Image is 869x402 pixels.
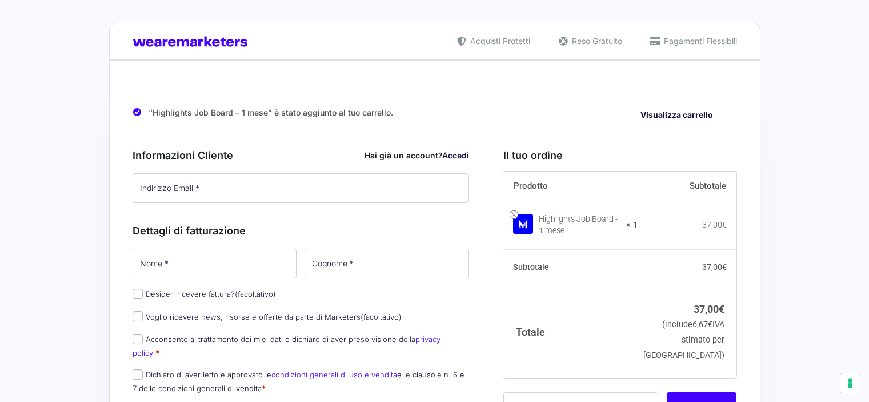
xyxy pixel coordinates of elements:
th: Subtotale [503,249,638,286]
input: Dichiaro di aver letto e approvato lecondizioni generali di uso e venditae le clausole n. 6 e 7 d... [133,369,143,380]
bdi: 37,00 [694,303,724,315]
input: Nome * [133,249,297,278]
span: € [722,220,727,229]
h3: Il tuo ordine [503,148,736,163]
a: Accedi [442,150,469,160]
input: Desideri ricevere fattura?(facoltativo) [133,289,143,299]
th: Prodotto [503,172,638,201]
h3: Dettagli di fatturazione [133,223,470,238]
small: (include IVA stimato per [GEOGRAPHIC_DATA]) [643,320,724,360]
label: Acconsento al trattamento dei miei dati e dichiaro di aver preso visione della [133,335,440,357]
input: Voglio ricevere news, risorse e offerte da parte di Marketers(facoltativo) [133,311,143,321]
span: € [719,303,724,315]
bdi: 37,00 [702,262,727,272]
img: Highlights Job Board - 1 mese [513,214,533,234]
bdi: 37,00 [702,220,727,229]
input: Acconsento al trattamento dei miei dati e dichiaro di aver preso visione dellaprivacy policy [133,334,143,344]
div: Hai già un account? [365,149,469,161]
label: Dichiaro di aver letto e approvato le e le clausole n. 6 e 7 delle condizioni generali di vendita [133,370,464,392]
h3: Informazioni Cliente [133,148,470,163]
button: Le tue preferenze relative al consenso per le tecnologie di tracciamento [840,373,860,393]
span: (facoltativo) [361,312,402,321]
span: € [708,320,712,329]
span: 6,67 [692,320,712,329]
span: (facoltativo) [235,289,276,298]
label: Voglio ricevere news, risorse e offerte da parte di Marketers [133,312,402,321]
a: privacy policy [133,335,440,357]
strong: × 1 [626,220,638,231]
th: Totale [503,286,638,378]
div: Highlights Job Board - 1 mese [539,214,619,237]
a: Visualizza carrello [632,106,721,124]
th: Subtotale [638,172,737,201]
a: condizioni generali di uso e vendita [271,370,397,379]
span: € [722,262,727,272]
span: Acquisti Protetti [467,35,530,47]
input: Cognome * [305,249,469,278]
label: Desideri ricevere fattura? [133,289,276,298]
span: Reso Gratuito [569,35,622,47]
div: “Highlights Job Board – 1 mese” è stato aggiunto al tuo carrello. [133,98,737,128]
input: Indirizzo Email * [133,173,470,203]
span: Pagamenti Flessibili [661,35,737,47]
